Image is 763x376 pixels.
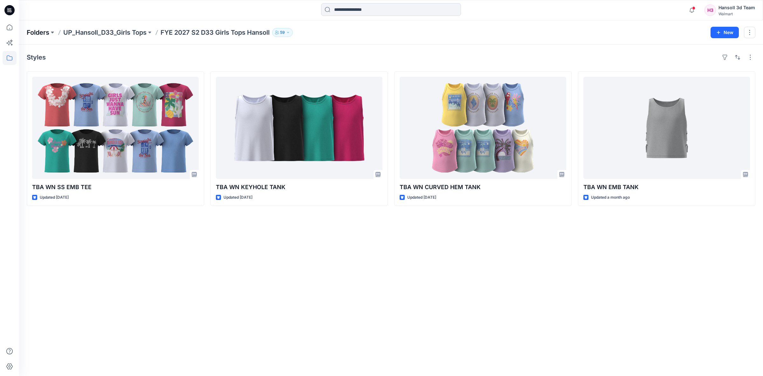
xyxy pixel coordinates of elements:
a: UP_Hansoll_D33_Girls Tops [63,28,147,37]
p: TBA WN CURVED HEM TANK [400,183,566,192]
button: 59 [272,28,293,37]
a: TBA WN EMB TANK [583,77,750,179]
div: Hansoll 3d Team [718,4,755,11]
button: New [711,27,739,38]
p: FYE 2027 S2 D33 Girls Tops Hansoll [161,28,270,37]
h4: Styles [27,53,46,61]
p: 59 [280,29,285,36]
p: Updated [DATE] [40,194,69,201]
div: Walmart [718,11,755,16]
a: TBA WN SS EMB TEE [32,77,199,179]
a: TBA WN CURVED HEM TANK [400,77,566,179]
p: Updated [DATE] [407,194,436,201]
p: Updated a month ago [591,194,630,201]
p: Updated [DATE] [223,194,252,201]
div: H3 [705,4,716,16]
p: TBA WN EMB TANK [583,183,750,192]
p: TBA WN KEYHOLE TANK [216,183,382,192]
p: TBA WN SS EMB TEE [32,183,199,192]
a: TBA WN KEYHOLE TANK [216,77,382,179]
a: Folders [27,28,49,37]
